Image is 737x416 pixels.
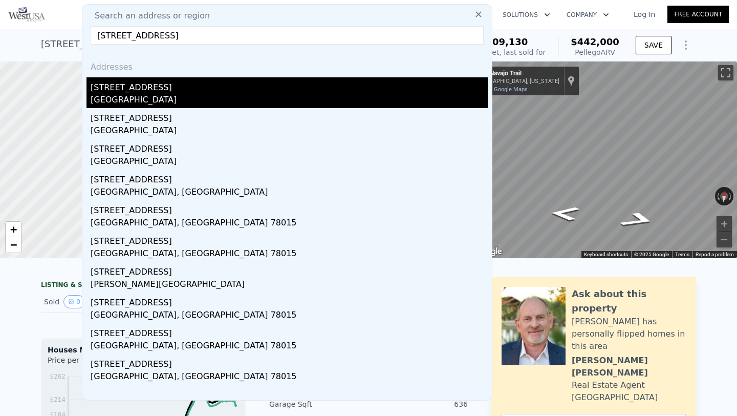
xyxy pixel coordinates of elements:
div: [STREET_ADDRESS] [91,139,488,155]
div: [STREET_ADDRESS] [91,262,488,278]
span: − [10,238,17,251]
div: [PERSON_NAME][GEOGRAPHIC_DATA] [91,278,488,293]
div: [STREET_ADDRESS] [91,354,488,370]
div: [STREET_ADDRESS] [91,293,488,309]
a: Free Account [667,6,729,23]
div: [GEOGRAPHIC_DATA], [GEOGRAPHIC_DATA] 78015 [91,309,488,323]
div: Addresses [86,53,488,77]
div: [STREET_ADDRESS] [91,108,488,124]
div: Price per Square Foot [48,355,143,371]
path: Go West, E Navajo Trail [537,203,592,224]
div: Real Estate Agent [572,379,645,391]
div: [GEOGRAPHIC_DATA] [91,155,488,170]
button: SAVE [636,36,671,54]
div: [GEOGRAPHIC_DATA], [GEOGRAPHIC_DATA] 78015 [91,217,488,231]
div: Pellego ARV [571,47,619,57]
div: 636 [368,399,468,409]
div: [GEOGRAPHIC_DATA], [GEOGRAPHIC_DATA] 78015 [91,340,488,354]
button: Rotate clockwise [728,187,734,205]
a: Zoom in [6,222,21,237]
div: [STREET_ADDRESS] [91,170,488,186]
div: [STREET_ADDRESS] [91,323,488,340]
div: [STREET_ADDRESS] [91,200,488,217]
path: Go East, E Navajo Trail [605,208,671,232]
div: [PERSON_NAME] [PERSON_NAME] [572,355,686,379]
div: Houses Median Sale [48,345,239,355]
img: Pellego [8,7,45,22]
span: $442,000 [571,36,619,47]
a: View on Google Maps [472,86,528,93]
tspan: $262 [50,373,66,380]
div: [GEOGRAPHIC_DATA], [US_STATE] [472,78,559,85]
div: [PERSON_NAME] has personally flipped homes in this area [572,316,686,352]
span: © 2025 Google [634,252,669,257]
button: Solutions [494,6,558,24]
button: Show Options [676,35,696,55]
span: Search an address or region [86,10,210,22]
div: LISTING & SALE HISTORY [41,281,246,291]
div: Ask about this property [572,287,686,316]
div: Sold [44,295,135,308]
button: Reset the view [719,186,729,206]
div: [GEOGRAPHIC_DATA], [GEOGRAPHIC_DATA] 78015 [91,370,488,385]
button: Rotate counterclockwise [715,187,721,205]
div: [STREET_ADDRESS] , [GEOGRAPHIC_DATA] , AZ 85143 [41,37,286,51]
div: [GEOGRAPHIC_DATA] [91,94,488,108]
div: [GEOGRAPHIC_DATA] [91,124,488,139]
a: Report a problem [696,252,734,257]
div: [STREET_ADDRESS] [91,231,488,247]
a: Terms [675,252,689,257]
div: 698 E Navajo Trail [472,70,559,78]
div: Map [468,61,737,258]
a: Zoom out [6,237,21,253]
button: View historical data [63,295,85,308]
span: $209,130 [480,36,528,47]
button: Zoom out [717,232,732,247]
span: + [10,223,17,236]
a: Log In [621,9,667,19]
div: [GEOGRAPHIC_DATA], [GEOGRAPHIC_DATA] 78015 [91,247,488,262]
button: Toggle fullscreen view [718,65,733,80]
div: Off Market, last sold for [462,47,546,57]
a: Show location on map [568,75,575,87]
button: Keyboard shortcuts [584,251,628,258]
div: [GEOGRAPHIC_DATA], [GEOGRAPHIC_DATA] [91,186,488,200]
div: [STREET_ADDRESS] [91,77,488,94]
button: Company [558,6,617,24]
div: Street View [468,61,737,258]
input: Enter an address, city, region, neighborhood or zip code [91,26,484,45]
button: Zoom in [717,216,732,232]
div: [GEOGRAPHIC_DATA] [572,391,658,404]
div: Garage Sqft [269,399,368,409]
tspan: $214 [50,396,66,403]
